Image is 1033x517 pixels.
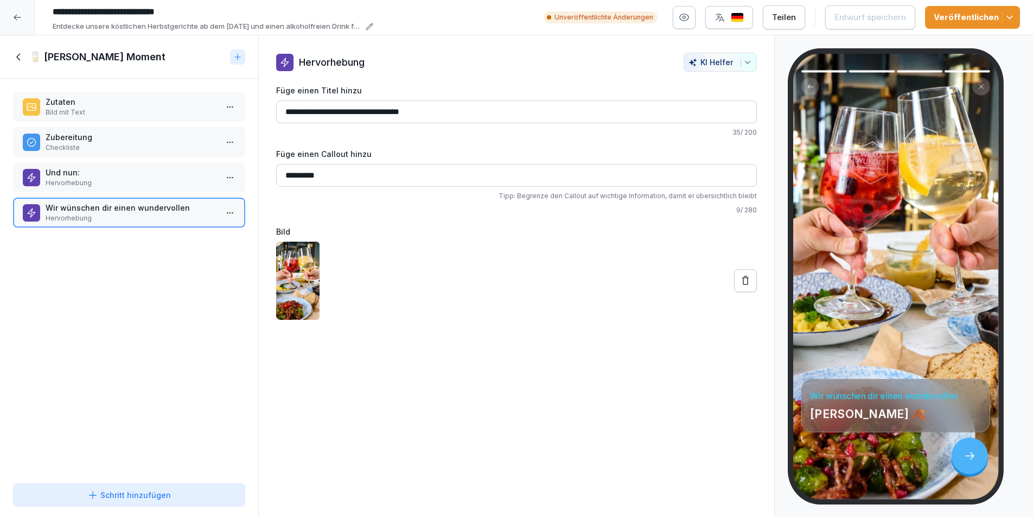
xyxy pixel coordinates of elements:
div: Schritt hinzufügen [87,489,171,501]
div: ZubereitungCheckliste [13,127,245,157]
label: Bild [276,226,757,237]
p: Bild mit Text [46,108,217,117]
p: Und nun: [46,167,217,178]
p: Hervorhebung [46,213,217,223]
button: Teilen [763,5,805,29]
p: Wir wünschen dir einen wundervollen [46,202,217,213]
div: KI Helfer [688,58,752,67]
p: Hervorhebung [46,178,217,188]
label: Füge einen Titel hinzu [276,85,757,96]
img: de.svg [731,12,744,23]
div: Und nun:Hervorhebung [13,162,245,192]
p: Hervorhebung [299,55,365,70]
p: Checkliste [46,143,217,153]
p: Zubereitung [46,131,217,143]
div: ZutatenBild mit Text [13,92,245,122]
button: KI Helfer [684,53,757,72]
p: Zutaten [46,96,217,108]
img: t4s780umlb7vtgefyxms0bku.png [276,242,320,320]
div: Veröffentlichen [934,11,1011,23]
p: 9 / 280 [276,205,757,215]
h1: 🥛 [PERSON_NAME] Moment [29,51,165,64]
div: Wir wünschen dir einen wundervollenHervorhebung [13,198,245,228]
div: Entwurf speichern [834,11,906,23]
p: 35 / 200 [276,128,757,137]
label: Füge einen Callout hinzu [276,148,757,160]
button: Schritt hinzufügen [13,483,245,507]
p: [PERSON_NAME] 🍂 [810,407,981,421]
div: Teilen [772,11,796,23]
p: Unveröffentlichte Änderungen [554,12,653,22]
button: Entwurf speichern [825,5,915,29]
button: Veröffentlichen [925,6,1020,29]
h4: Wir wünschen dir einen wundervollen [810,390,981,401]
p: Entdecke unsere köstlichen Herbstgerichte ab dem [DATE] und einen alkoholfreien Drink für den [PE... [53,21,362,32]
p: Tipp: Begrenze den Callout auf wichtige Information, damit er übersichtlich bleibt [276,191,757,201]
